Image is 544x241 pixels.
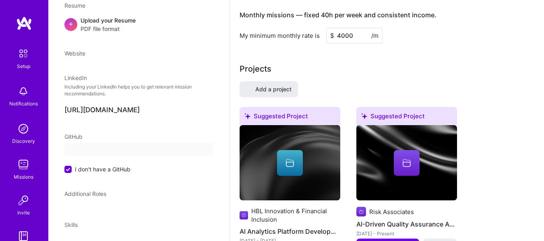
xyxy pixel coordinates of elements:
[240,81,298,97] button: Add a project
[240,125,340,201] img: cover
[326,28,383,43] input: XXX
[246,87,252,93] i: icon PlusBlack
[68,19,73,28] span: +
[64,190,106,197] span: Additional Roles
[371,31,379,40] span: /m
[356,207,366,216] img: Company logo
[330,31,334,40] span: $
[15,192,31,208] img: Invite
[81,16,136,33] div: Upload your Resume
[15,121,31,137] img: discovery
[9,99,38,108] div: Notifications
[240,63,271,75] div: Add projects you've worked on
[246,85,292,93] span: Add a project
[244,113,250,119] i: icon SuggestedTeams
[64,50,85,57] span: Website
[240,107,340,128] div: Suggested Project
[356,125,457,201] img: cover
[12,137,35,145] div: Discovery
[14,173,33,181] div: Missions
[240,11,436,19] h4: Monthly missions — fixed 40h per week and consistent income.
[17,208,30,217] div: Invite
[240,63,271,75] div: Projects
[64,74,87,81] span: LinkedIn
[240,226,340,237] h4: AI Analytics Platform Development
[64,2,85,9] span: Resume
[64,84,213,97] p: Including your LinkedIn helps you to get relevant mission recommendations.
[369,208,414,216] div: Risk Associates
[81,25,136,33] span: PDF file format
[251,207,340,224] div: HBL Innovation & Financial Inclusion
[361,113,367,119] i: icon SuggestedTeams
[356,107,457,128] div: Suggested Project
[15,157,31,173] img: teamwork
[356,219,457,229] h4: AI-Driven Quality Assurance Automation
[15,83,31,99] img: bell
[240,210,248,220] img: Company logo
[17,62,30,70] div: Setup
[64,16,213,33] div: +Upload your ResumePDF file format
[356,229,457,238] div: [DATE] - Present
[75,165,130,173] span: I don't have a GitHub
[16,16,32,31] img: logo
[64,133,83,140] span: GitHub
[240,31,320,40] div: My minimum monthly rate is
[64,221,78,228] span: Skills
[15,45,32,62] img: setup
